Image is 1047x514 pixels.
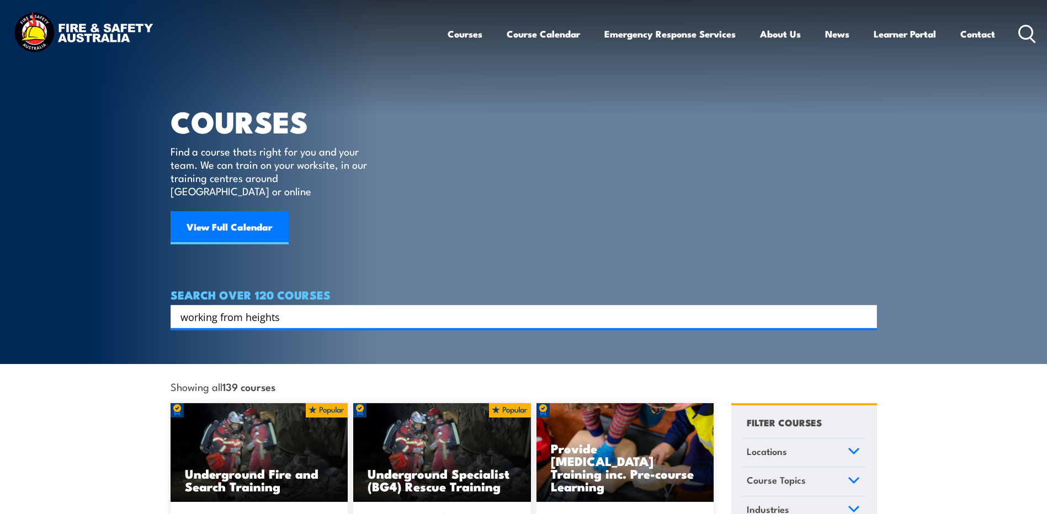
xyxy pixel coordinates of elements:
a: Locations [742,438,865,467]
a: About Us [760,19,801,49]
span: Showing all [171,381,275,392]
input: Search input [180,308,853,325]
a: Course Topics [742,467,865,496]
a: Courses [448,19,482,49]
img: Underground mine rescue [171,403,348,502]
a: News [825,19,849,49]
img: Low Voltage Rescue and Provide CPR [536,403,714,502]
a: Provide [MEDICAL_DATA] Training inc. Pre-course Learning [536,403,714,502]
h4: SEARCH OVER 120 COURSES [171,288,877,301]
button: Search magnifier button [858,309,873,324]
a: Underground Fire and Search Training [171,403,348,502]
a: Contact [960,19,995,49]
h3: Provide [MEDICAL_DATA] Training inc. Pre-course Learning [551,442,700,492]
h4: FILTER COURSES [747,415,822,430]
h3: Underground Fire and Search Training [185,467,334,492]
img: Underground mine rescue [353,403,531,502]
a: Emergency Response Services [604,19,736,49]
form: Search form [183,309,855,324]
h1: COURSES [171,108,383,134]
span: Course Topics [747,473,806,488]
span: Locations [747,444,787,459]
p: Find a course thats right for you and your team. We can train on your worksite, in our training c... [171,144,372,197]
a: View Full Calendar [171,211,289,244]
strong: 139 courses [222,379,275,394]
a: Learner Portal [874,19,936,49]
a: Course Calendar [507,19,580,49]
a: Underground Specialist (BG4) Rescue Training [353,403,531,502]
h3: Underground Specialist (BG4) Rescue Training [368,467,517,492]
